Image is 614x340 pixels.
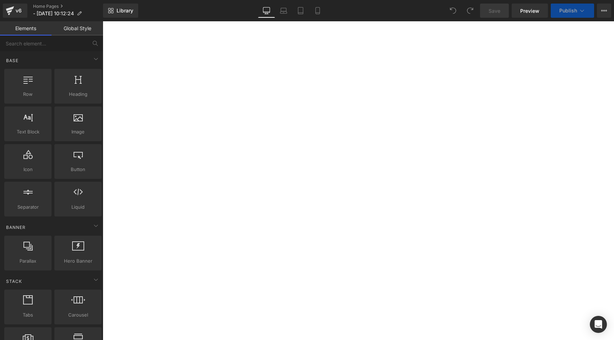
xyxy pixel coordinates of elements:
span: Liquid [56,203,99,211]
button: Redo [463,4,477,18]
span: Publish [559,8,577,13]
button: More [597,4,611,18]
span: Preview [520,7,539,15]
span: - [DATE] 10:12:24 [33,11,74,16]
span: Separator [6,203,49,211]
div: Open Intercom Messenger [590,316,607,333]
a: Tablet [292,4,309,18]
span: Library [117,7,133,14]
span: Row [6,91,49,98]
a: Mobile [309,4,326,18]
span: Banner [5,224,26,231]
span: Parallax [6,257,49,265]
button: Undo [446,4,460,18]
a: Global Style [52,21,103,35]
span: Save [489,7,500,15]
span: Tabs [6,311,49,319]
a: Preview [512,4,548,18]
span: Image [56,128,99,136]
span: Carousel [56,311,99,319]
a: v6 [3,4,27,18]
a: Home Pages [33,4,103,9]
a: Laptop [275,4,292,18]
span: Base [5,57,19,64]
span: Icon [6,166,49,173]
div: v6 [14,6,23,15]
button: Publish [551,4,594,18]
span: Button [56,166,99,173]
span: Hero Banner [56,257,99,265]
span: Stack [5,278,23,285]
a: Desktop [258,4,275,18]
span: Heading [56,91,99,98]
a: New Library [103,4,138,18]
span: Text Block [6,128,49,136]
